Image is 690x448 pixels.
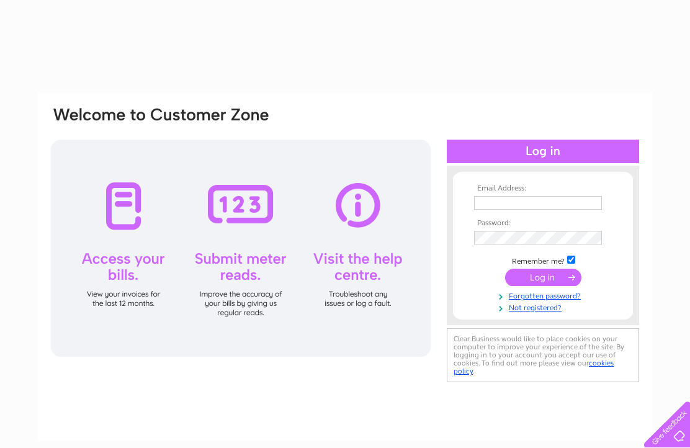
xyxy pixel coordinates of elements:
div: Clear Business would like to place cookies on your computer to improve your experience of the sit... [447,328,639,382]
td: Remember me? [471,254,615,266]
a: cookies policy [454,359,614,375]
input: Submit [505,269,581,286]
a: Forgotten password? [474,289,615,301]
a: Not registered? [474,301,615,313]
th: Email Address: [471,184,615,193]
th: Password: [471,219,615,228]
